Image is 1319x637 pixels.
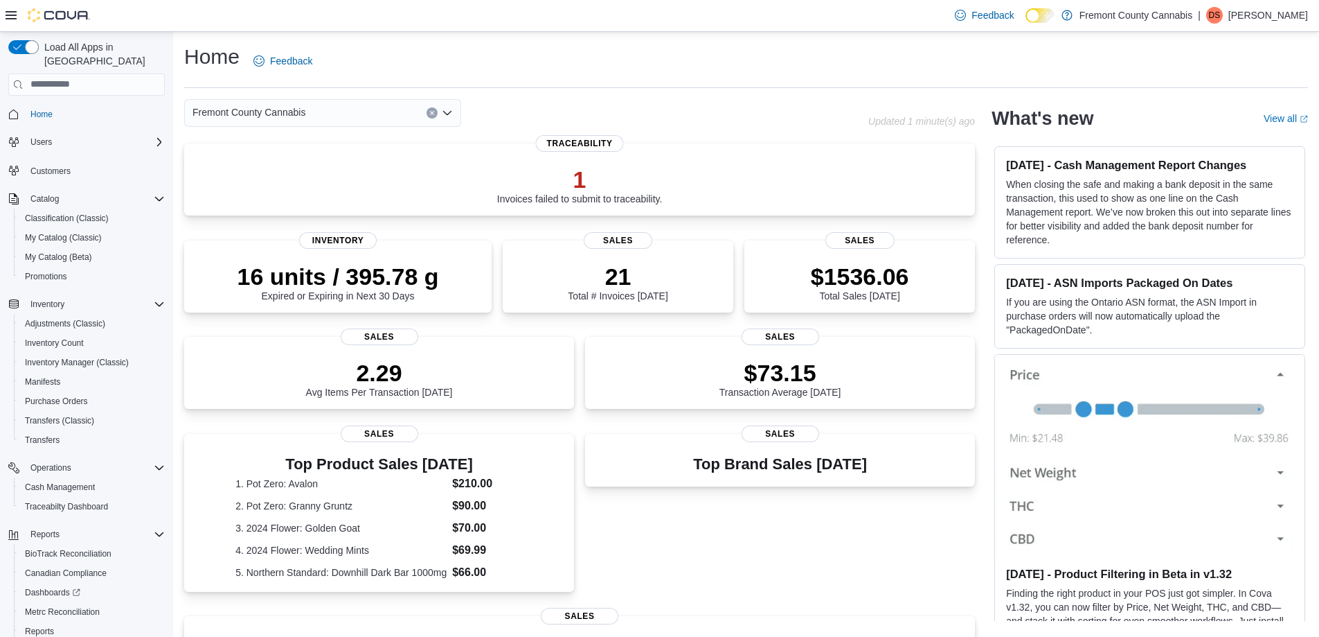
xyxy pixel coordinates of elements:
p: | [1198,7,1201,24]
dt: 1. Pot Zero: Avalon [235,477,447,491]
span: Inventory Manager (Classic) [19,354,165,371]
button: Reports [3,525,170,544]
div: Expired or Expiring in Next 30 Days [237,263,439,302]
div: Transaction Average [DATE] [719,359,841,398]
a: Customers [25,163,76,180]
span: Classification (Classic) [19,210,165,227]
span: Manifests [25,376,60,387]
button: Inventory [25,296,70,313]
span: Operations [30,462,71,473]
a: Inventory Manager (Classic) [19,354,134,371]
span: Sales [584,232,653,249]
span: BioTrack Reconciliation [25,548,111,559]
button: Adjustments (Classic) [14,314,170,333]
span: My Catalog (Classic) [19,229,165,246]
span: Sales [341,329,418,345]
span: Traceabilty Dashboard [25,501,108,512]
p: 1 [497,166,663,193]
span: Promotions [25,271,67,282]
span: Reports [30,529,60,540]
a: Promotions [19,268,73,285]
span: Home [30,109,53,120]
a: Home [25,106,58,123]
button: Reports [25,526,65,543]
span: BioTrack Reconciliation [19,546,165,562]
button: Manifests [14,372,170,392]
span: Sales [742,329,819,345]
a: Classification (Classic) [19,210,114,227]
p: Fremont County Cannabis [1079,7,1192,24]
span: Operations [25,460,165,476]
dt: 5. Northern Standard: Downhill Dark Bar 1000mg [235,566,447,579]
a: My Catalog (Beta) [19,249,98,265]
p: Updated 1 minute(s) ago [868,116,975,127]
button: Transfers [14,430,170,450]
button: Catalog [25,191,64,207]
span: Fremont County Cannabis [192,104,305,121]
h1: Home [184,43,240,71]
span: Canadian Compliance [19,565,165,582]
a: Inventory Count [19,335,89,351]
a: Transfers (Classic) [19,412,100,429]
img: Cova [28,8,90,22]
dt: 2. Pot Zero: Granny Gruntz [235,499,447,513]
a: Purchase Orders [19,393,93,410]
button: Home [3,104,170,124]
button: Catalog [3,189,170,209]
h3: [DATE] - Product Filtering in Beta in v1.32 [1006,567,1293,581]
button: BioTrack Reconciliation [14,544,170,564]
span: Catalog [25,191,165,207]
span: Adjustments (Classic) [19,315,165,332]
a: My Catalog (Classic) [19,229,107,246]
button: Purchase Orders [14,392,170,411]
span: DS [1209,7,1221,24]
span: Users [25,134,165,150]
button: My Catalog (Beta) [14,247,170,267]
button: My Catalog (Classic) [14,228,170,247]
dt: 3. 2024 Flower: Golden Goat [235,521,447,535]
button: Operations [3,458,170,478]
span: Canadian Compliance [25,568,107,579]
input: Dark Mode [1025,8,1055,23]
button: Metrc Reconciliation [14,602,170,622]
span: Traceability [536,135,624,152]
span: Manifests [19,374,165,390]
dd: $70.00 [452,520,523,536]
span: Transfers [25,435,60,446]
span: Inventory Count [25,338,84,349]
span: Users [30,137,52,148]
a: Manifests [19,374,66,390]
span: Inventory [25,296,165,313]
span: Feedback [971,8,1014,22]
span: My Catalog (Classic) [25,232,102,243]
span: My Catalog (Beta) [25,252,92,263]
p: 2.29 [306,359,453,387]
span: Home [25,105,165,123]
span: Sales [541,608,618,625]
span: Reports [25,626,54,637]
span: Feedback [270,54,312,68]
button: Inventory Count [14,333,170,353]
span: Inventory [299,232,377,249]
p: $1536.06 [811,263,909,290]
button: Open list of options [442,107,453,119]
h3: [DATE] - ASN Imports Packaged On Dates [1006,276,1293,290]
span: Reports [25,526,165,543]
a: Feedback [949,1,1019,29]
span: Adjustments (Classic) [25,318,105,329]
a: Cash Management [19,479,100,496]
span: Transfers [19,432,165,448]
dd: $69.99 [452,542,523,559]
span: Sales [825,232,895,249]
div: Total Sales [DATE] [811,263,909,302]
div: Invoices failed to submit to traceability. [497,166,663,204]
span: Inventory [30,299,64,310]
a: Metrc Reconciliation [19,604,105,620]
span: Sales [742,426,819,442]
button: Operations [25,460,77,476]
span: Inventory Manager (Classic) [25,357,129,368]
button: Users [3,132,170,152]
button: Customers [3,160,170,180]
h3: Top Brand Sales [DATE] [693,456,867,473]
